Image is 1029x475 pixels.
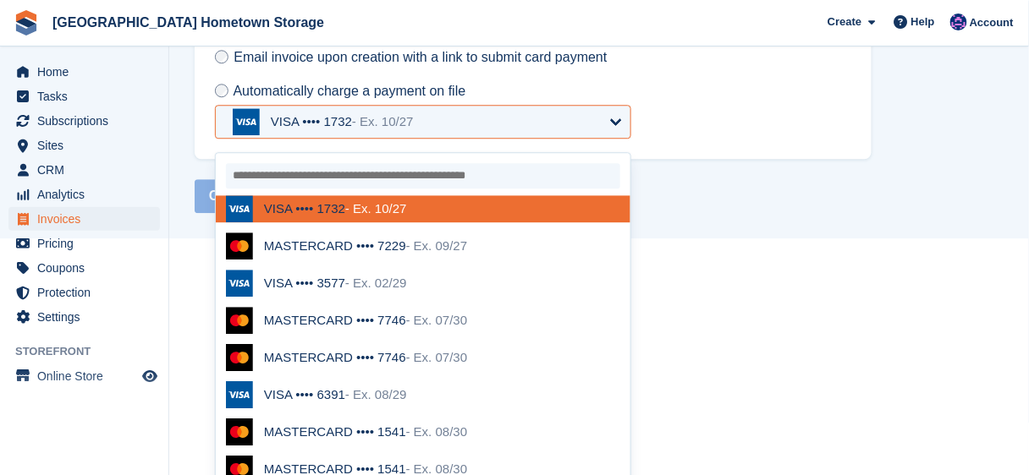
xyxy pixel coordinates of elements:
[970,14,1014,31] span: Account
[8,305,160,329] a: menu
[8,207,160,231] a: menu
[234,50,607,64] span: Email invoice upon creation with a link to submit card payment
[37,364,139,388] span: Online Store
[226,232,253,259] img: mastercard-a07748ee4cc84171796510105f4fa67e3d10aacf8b92b2c182d96136c942126d.svg
[264,387,407,402] div: VISA •••• 6391
[406,313,468,327] span: - Ex. 07/30
[406,350,468,364] span: - Ex. 07/30
[226,195,253,222] img: visa-b694ef4212b07b5f47965f94a99afb91c8fa3d2577008b26e631fad0fb21120b.svg
[226,270,253,297] img: visa-b694ef4212b07b5f47965f94a99afb91c8fa3d2577008b26e631fad0fb21120b.svg
[264,350,467,365] div: MASTERCARD •••• 7746
[345,201,407,216] span: - Ex. 10/27
[226,381,253,408] img: visa-b694ef4212b07b5f47965f94a99afb91c8fa3d2577008b26e631fad0fb21120b.svg
[345,276,407,290] span: - Ex. 02/29
[37,109,139,133] span: Subscriptions
[264,424,467,440] div: MASTERCARD •••• 1541
[37,232,139,255] span: Pricing
[37,281,139,304] span: Protection
[37,183,139,206] span: Analytics
[234,84,466,98] span: Automatically charge a payment on file
[911,14,935,30] span: Help
[8,364,160,388] a: menu
[37,256,139,280] span: Coupons
[271,114,414,129] div: VISA •••• 1732
[8,134,160,157] a: menu
[226,344,253,371] img: mastercard-a07748ee4cc84171796510105f4fa67e3d10aacf8b92b2c182d96136c942126d.svg
[352,114,414,128] span: - Ex. 10/27
[264,276,407,291] div: VISA •••• 3577
[8,109,160,133] a: menu
[233,108,260,135] img: visa-b694ef4212b07b5f47965f94a99afb91c8fa3d2577008b26e631fad0fb21120b.svg
[195,179,316,213] button: Create Invoice
[37,207,139,231] span: Invoices
[406,424,468,439] span: - Ex. 08/30
[37,60,139,84] span: Home
[37,158,139,182] span: CRM
[14,10,39,35] img: stora-icon-8386f47178a22dfd0bd8f6a31ec36ba5ce8667c1dd55bd0f319d3a0aa187defe.svg
[264,201,407,216] div: VISA •••• 1732
[215,84,228,97] input: Automatically charge a payment on file
[15,343,168,360] span: Storefront
[950,14,967,30] img: Amy Liposky-Vincent
[8,232,160,255] a: menu
[264,238,467,254] div: MASTERCARD •••• 7229
[828,14,861,30] span: Create
[140,366,160,386] a: Preview store
[37,134,139,157] span: Sites
[8,281,160,304] a: menu
[264,313,467,328] div: MASTERCARD •••• 7746
[37,85,139,108] span: Tasks
[46,8,331,36] a: [GEOGRAPHIC_DATA] Hometown Storage
[8,60,160,84] a: menu
[345,387,407,401] span: - Ex. 08/29
[8,183,160,206] a: menu
[37,305,139,329] span: Settings
[8,85,160,108] a: menu
[215,50,228,63] input: Email invoice upon creation with a link to submit card payment
[8,158,160,182] a: menu
[8,256,160,280] a: menu
[226,307,253,334] img: mastercard-a07748ee4cc84171796510105f4fa67e3d10aacf8b92b2c182d96136c942126d.svg
[406,238,468,253] span: - Ex. 09/27
[226,418,253,445] img: mastercard-a07748ee4cc84171796510105f4fa67e3d10aacf8b92b2c182d96136c942126d.svg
